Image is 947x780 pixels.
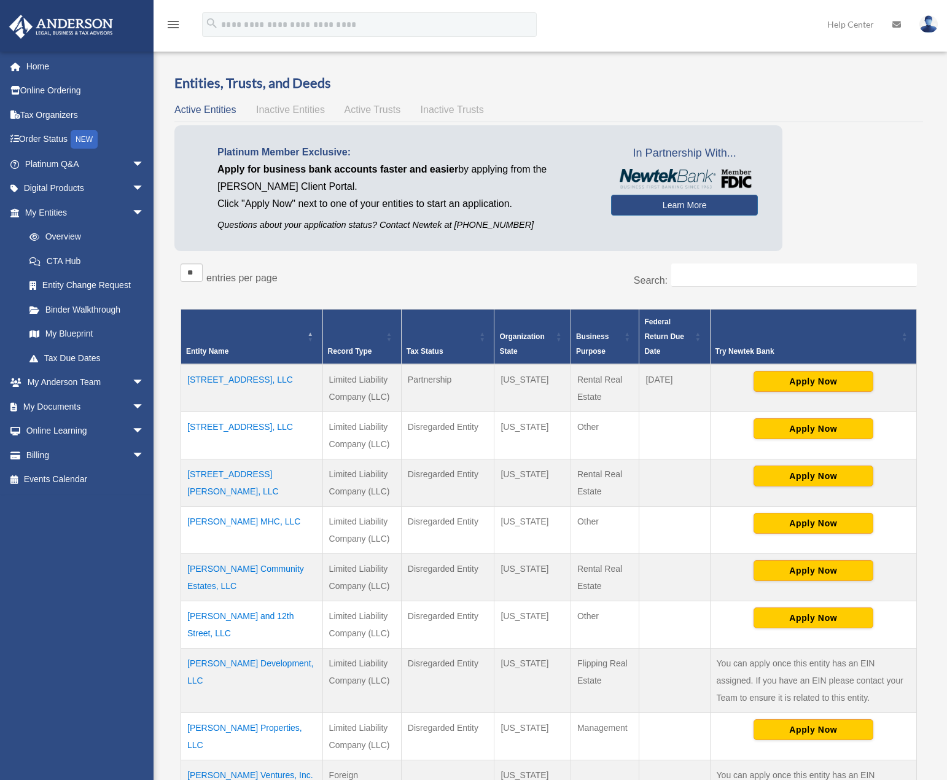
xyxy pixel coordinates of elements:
td: Limited Liability Company (LLC) [322,364,401,412]
button: Apply Now [754,513,873,534]
td: Disregarded Entity [401,601,494,648]
th: Entity Name: Activate to invert sorting [181,309,323,364]
td: Limited Liability Company (LLC) [322,601,401,648]
td: [US_STATE] [494,364,571,412]
td: Other [571,506,639,553]
p: Click "Apply Now" next to one of your entities to start an application. [217,195,593,213]
button: Apply Now [754,371,873,392]
p: Questions about your application status? Contact Newtek at [PHONE_NUMBER] [217,217,593,233]
td: Other [571,601,639,648]
span: arrow_drop_down [132,176,157,201]
span: Active Entities [174,104,236,115]
span: Inactive Entities [256,104,325,115]
a: Order StatusNEW [9,127,163,152]
td: [PERSON_NAME] Properties, LLC [181,712,323,760]
a: My Anderson Teamarrow_drop_down [9,370,163,395]
span: Federal Return Due Date [644,318,684,356]
button: Apply Now [754,719,873,740]
th: Business Purpose: Activate to sort [571,309,639,364]
td: Limited Liability Company (LLC) [322,459,401,506]
td: [US_STATE] [494,411,571,459]
a: Online Ordering [9,79,163,103]
a: My Documentsarrow_drop_down [9,394,163,419]
span: Apply for business bank accounts faster and easier [217,164,458,174]
a: My Blueprint [17,322,157,346]
td: [STREET_ADDRESS][PERSON_NAME], LLC [181,459,323,506]
td: Rental Real Estate [571,553,639,601]
a: Platinum Q&Aarrow_drop_down [9,152,163,176]
img: Anderson Advisors Platinum Portal [6,15,117,39]
button: Apply Now [754,560,873,581]
td: Management [571,712,639,760]
button: Apply Now [754,466,873,486]
span: Tax Status [407,347,443,356]
td: [STREET_ADDRESS], LLC [181,411,323,459]
td: [PERSON_NAME] Development, LLC [181,648,323,712]
td: Rental Real Estate [571,459,639,506]
i: menu [166,17,181,32]
button: Apply Now [754,418,873,439]
label: Search: [634,275,668,286]
th: Tax Status: Activate to sort [401,309,494,364]
th: Federal Return Due Date: Activate to sort [639,309,710,364]
td: You can apply once this entity has an EIN assigned. If you have an EIN please contact your Team t... [710,648,916,712]
td: [US_STATE] [494,648,571,712]
a: menu [166,21,181,32]
a: CTA Hub [17,249,157,273]
span: arrow_drop_down [132,394,157,419]
a: My Entitiesarrow_drop_down [9,200,157,225]
td: [PERSON_NAME] MHC, LLC [181,506,323,553]
td: Limited Liability Company (LLC) [322,411,401,459]
td: [DATE] [639,364,710,412]
span: Business Purpose [576,332,609,356]
a: Overview [17,225,150,249]
a: Learn More [611,195,758,216]
span: Record Type [328,347,372,356]
span: Try Newtek Bank [715,344,898,359]
div: NEW [71,130,98,149]
span: In Partnership With... [611,144,758,163]
label: entries per page [206,273,278,283]
img: NewtekBankLogoSM.png [617,169,752,189]
h3: Entities, Trusts, and Deeds [174,74,923,93]
td: Disregarded Entity [401,648,494,712]
a: Binder Walkthrough [17,297,157,322]
td: [US_STATE] [494,712,571,760]
td: Limited Liability Company (LLC) [322,648,401,712]
a: Events Calendar [9,467,163,492]
span: arrow_drop_down [132,443,157,468]
td: Other [571,411,639,459]
a: Home [9,54,163,79]
td: Limited Liability Company (LLC) [322,712,401,760]
td: Rental Real Estate [571,364,639,412]
span: Active Trusts [345,104,401,115]
span: Inactive Trusts [421,104,484,115]
span: arrow_drop_down [132,200,157,225]
span: arrow_drop_down [132,152,157,177]
td: [PERSON_NAME] and 12th Street, LLC [181,601,323,648]
td: [PERSON_NAME] Community Estates, LLC [181,553,323,601]
i: search [205,17,219,30]
a: Billingarrow_drop_down [9,443,163,467]
td: Flipping Real Estate [571,648,639,712]
td: Disregarded Entity [401,712,494,760]
th: Record Type: Activate to sort [322,309,401,364]
a: Digital Productsarrow_drop_down [9,176,163,201]
button: Apply Now [754,607,873,628]
a: Online Learningarrow_drop_down [9,419,163,443]
td: [US_STATE] [494,601,571,648]
td: Limited Liability Company (LLC) [322,553,401,601]
td: Partnership [401,364,494,412]
td: [US_STATE] [494,553,571,601]
th: Try Newtek Bank : Activate to sort [710,309,916,364]
td: Disregarded Entity [401,506,494,553]
p: Platinum Member Exclusive: [217,144,593,161]
td: [STREET_ADDRESS], LLC [181,364,323,412]
td: [US_STATE] [494,459,571,506]
td: Disregarded Entity [401,553,494,601]
img: User Pic [919,15,938,33]
td: Disregarded Entity [401,411,494,459]
td: Limited Liability Company (LLC) [322,506,401,553]
th: Organization State: Activate to sort [494,309,571,364]
a: Tax Organizers [9,103,163,127]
